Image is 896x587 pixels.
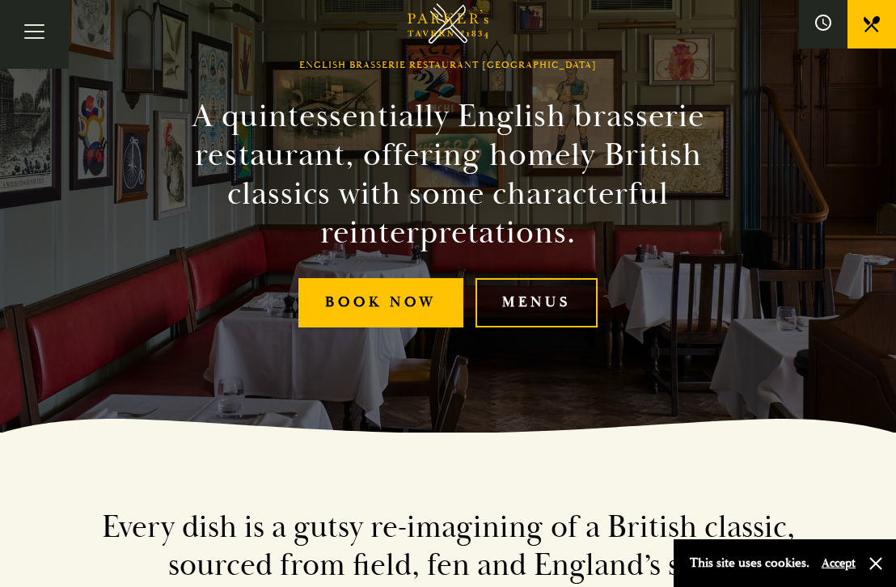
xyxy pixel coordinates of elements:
[298,278,463,327] a: Book Now
[822,555,856,571] button: Accept
[68,509,828,584] h2: Every dish is a gutsy re-imagining of a British classic, sourced from field, fen and England’s seas.
[690,551,809,575] p: This site uses cookies.
[868,555,884,572] button: Close and accept
[429,3,468,43] img: Parker's Tavern Brasserie Cambridge
[475,278,598,327] a: Menus
[299,60,597,71] h1: English Brasserie Restaurant [GEOGRAPHIC_DATA]
[144,97,752,252] h2: A quintessentially English brasserie restaurant, offering homely British classics with some chara...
